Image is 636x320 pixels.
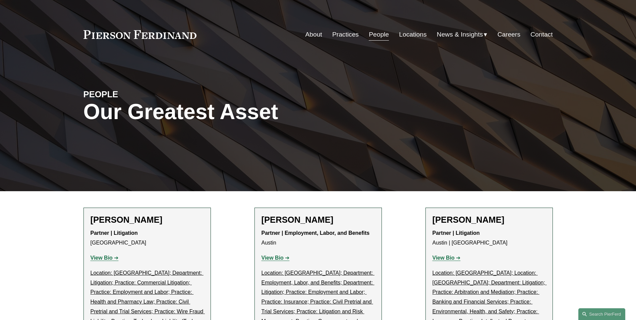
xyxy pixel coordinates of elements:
[498,28,520,41] a: Careers
[262,228,375,248] p: Austin
[83,100,396,124] h1: Our Greatest Asset
[91,230,138,236] strong: Partner | Litigation
[262,255,284,261] strong: View Bio
[262,215,375,225] h2: [PERSON_NAME]
[91,255,113,261] strong: View Bio
[530,28,553,41] a: Contact
[432,215,546,225] h2: [PERSON_NAME]
[91,215,204,225] h2: [PERSON_NAME]
[437,28,487,41] a: folder dropdown
[399,28,426,41] a: Locations
[369,28,389,41] a: People
[332,28,359,41] a: Practices
[305,28,322,41] a: About
[262,255,290,261] a: View Bio
[432,255,461,261] a: View Bio
[432,230,480,236] strong: Partner | Litigation
[91,228,204,248] p: [GEOGRAPHIC_DATA]
[432,255,455,261] strong: View Bio
[432,228,546,248] p: Austin | [GEOGRAPHIC_DATA]
[91,255,119,261] a: View Bio
[83,89,201,100] h4: PEOPLE
[262,230,370,236] strong: Partner | Employment, Labor, and Benefits
[578,308,625,320] a: Search this site
[437,29,483,41] span: News & Insights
